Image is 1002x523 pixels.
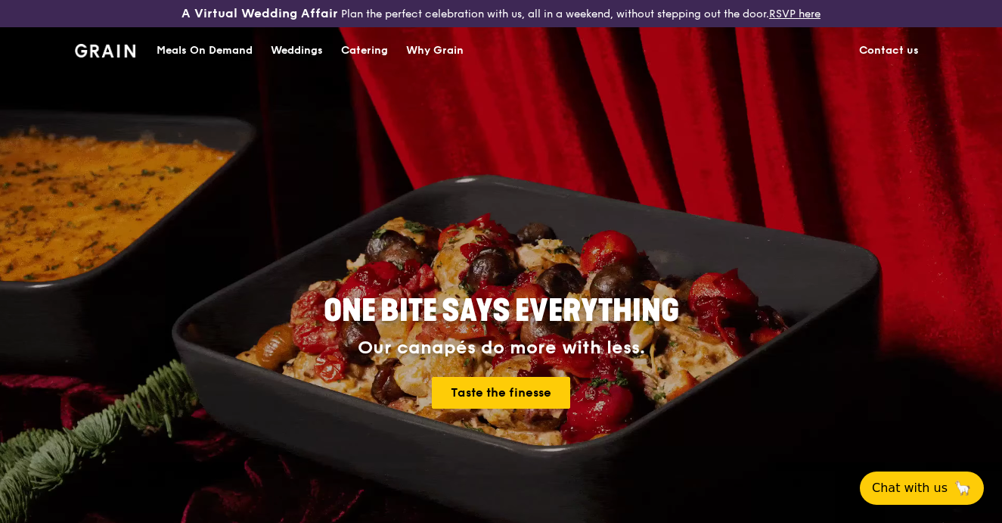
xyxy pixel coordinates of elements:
a: RSVP here [769,8,821,20]
a: Weddings [262,28,332,73]
div: Meals On Demand [157,28,253,73]
div: Our canapés do more with less. [229,338,774,359]
h3: A Virtual Wedding Affair [181,6,338,21]
div: Why Grain [406,28,464,73]
div: Weddings [271,28,323,73]
a: Taste the finesse [432,377,570,409]
span: 🦙 [954,479,972,497]
a: Contact us [850,28,928,73]
div: Plan the perfect celebration with us, all in a weekend, without stepping out the door. [167,6,835,21]
span: Chat with us [872,479,948,497]
button: Chat with us🦙 [860,472,984,505]
a: Catering [332,28,397,73]
a: GrainGrain [75,26,136,72]
span: ONE BITE SAYS EVERYTHING [324,293,679,329]
div: Catering [341,28,388,73]
img: Grain [75,44,136,58]
a: Why Grain [397,28,473,73]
